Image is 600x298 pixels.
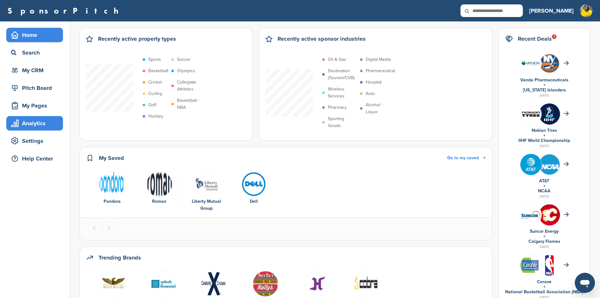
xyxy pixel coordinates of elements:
h2: Recent Deals [518,34,552,43]
img: Data [520,258,541,273]
h2: Recently active sponsor industries [277,34,366,43]
div: Liberty Mutual Group [186,198,227,212]
a: Screen shot 2015 03 24 at 10.34.36 am Liberty Mutual Group [186,171,227,212]
div: Roman [139,198,180,205]
a: AT&T [539,178,549,184]
div: [DATE] [505,143,583,149]
a: [PERSON_NAME] [529,4,574,18]
img: Tpli2eyp 400x400 [520,154,541,175]
a: My Pages [6,98,63,113]
img: Mlduw8jm 400x400 [305,271,330,297]
a: [US_STATE] Islanders [523,87,566,93]
p: Hockey [148,113,163,120]
h2: Recently active property types [98,34,176,43]
p: Auto [366,90,375,97]
a: + [543,133,546,138]
h2: Trending Brands [99,253,141,262]
div: Pandora [92,198,132,205]
img: Splashf [151,271,176,297]
p: Sporting Goods [328,115,357,129]
img: Data [201,271,226,297]
a: Data [192,271,235,296]
a: Help Center [6,151,63,166]
a: Roman logo 011 Roman [139,171,180,205]
a: Pandora wordmark 2016 rgb Pandora [92,171,132,205]
a: Settings [6,134,63,148]
p: Basketball [148,67,168,74]
a: + [543,183,546,189]
img: Open uri20141112 50798 2yusa8 [100,271,126,297]
a: NCAA [538,188,551,194]
button: Next slide [103,222,115,234]
div: My CRM [9,65,63,76]
img: Data [241,171,267,197]
p: Pharmaceutical [366,67,395,74]
a: + [543,82,546,88]
p: Hospital [366,79,381,86]
a: Suncor Energy [530,229,559,234]
p: Golf [148,102,156,108]
h2: My Saved [99,154,124,162]
div: Search [9,47,63,58]
div: [DATE] [505,194,583,199]
img: Leqgnoiz 400x400 [520,103,541,125]
a: Cerave [537,279,551,284]
a: SponsorPitch [8,7,123,15]
h3: [PERSON_NAME] [529,6,574,15]
div: Help Center [9,153,63,164]
a: Cobra logo [346,271,387,296]
img: Roman logo 011 [146,171,172,197]
img: Open uri20141112 64162 izwz7i?1415806587 [539,255,560,276]
img: 5qbfb61w 400x400 [539,204,560,225]
iframe: Button to launch messaging window [575,273,595,293]
div: [DATE] [505,93,583,98]
a: National Basketball Association (NBA) [505,289,583,295]
a: My CRM [6,63,63,78]
p: Wireless Services [328,86,357,100]
img: Zskrbj6 400x400 [539,103,560,125]
p: Pharmacy [328,104,347,111]
div: 1 of 4 [89,171,136,212]
img: 200px checkersrallyslogos [253,271,278,297]
img: Cobra logo [353,271,379,297]
div: Settings [9,135,63,147]
img: Pandora wordmark 2016 rgb [99,171,125,197]
a: Home [6,28,63,42]
a: + [543,284,546,289]
a: Open uri20141112 50798 2yusa8 [92,271,135,296]
div: Home [9,29,63,41]
span: Go to my saved [447,155,479,161]
div: 3 of 4 [183,171,230,212]
p: Cricket [148,79,162,86]
a: Search [6,45,63,60]
p: Basketball - NBA [177,97,206,111]
div: Dell [233,198,274,205]
img: Screen shot 2015 03 24 at 10.34.36 am [194,171,220,197]
p: Sports [148,56,161,63]
div: My Pages [9,100,63,111]
p: Soccer [177,56,191,63]
div: 4 of 4 [230,171,277,212]
a: Analytics [6,116,63,131]
p: Olympics [177,67,195,74]
a: Go to my saved [447,155,486,161]
p: Alcohol - Liquor [366,102,395,115]
p: Destination (Tourism/CVB) [328,67,357,81]
a: Splashf [142,271,185,296]
div: Pitch Board [9,82,63,94]
a: IIHF World Championship [518,138,570,143]
a: Nokian Tires [532,128,557,133]
a: 200px checkersrallyslogos [242,271,289,296]
img: 8shs2v5q 400x400 [520,53,541,74]
p: Oil & Gas [328,56,346,63]
img: Data [520,210,541,220]
img: Untitled design (1) [580,4,592,17]
a: Mlduw8jm 400x400 [296,271,339,296]
p: Collegiate Athletics [177,79,206,93]
div: Analytics [9,118,63,129]
div: 2 of 4 [136,171,183,212]
a: Calgary Flames [529,239,560,244]
p: Digital Media [366,56,391,63]
a: Pitch Board [6,81,63,95]
a: Vanda Pharmaceuticals [520,77,569,83]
